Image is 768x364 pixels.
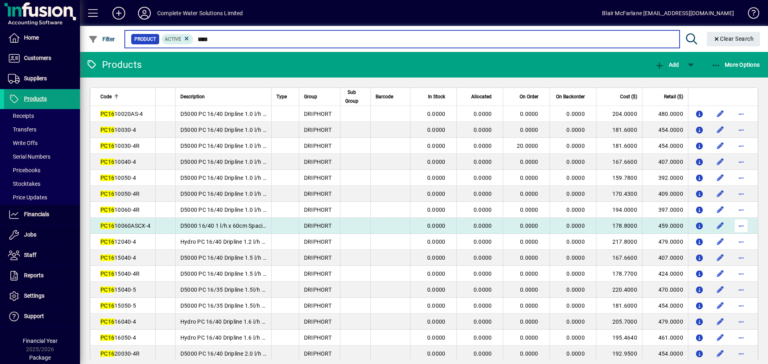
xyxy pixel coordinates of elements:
a: Serial Numbers [4,150,80,163]
td: 220.4000 [596,282,642,298]
div: Code [100,92,150,101]
span: 0.0000 [520,159,538,165]
td: 192.9500 [596,346,642,362]
span: D5000 PC 16/40 Dripline 1.0 l/h x 40cm Spacing x 400m Drum (101028230) [180,159,374,165]
button: Edit [714,251,727,264]
button: More options [735,283,748,296]
a: Stocktakes [4,177,80,191]
button: Edit [714,139,727,152]
div: In Stock [415,92,452,101]
span: D5000 PC 16/40 Dripline 1.0 l/h x 20cm Spacing Anti Siphon x 400m Drum (101049639) [180,111,405,117]
td: 461.0000 [642,330,688,346]
button: Edit [714,171,727,184]
td: 454.0000 [642,346,688,362]
button: Edit [714,267,727,280]
td: 181.6000 [596,122,642,138]
span: 0.0000 [474,175,492,181]
button: Edit [714,187,727,200]
span: 10060ASCX-4 [100,223,150,229]
span: 0.0000 [566,191,585,197]
span: DRIPHORT [304,175,332,181]
button: More options [735,123,748,136]
em: PC16 [100,302,114,309]
span: DRIPHORT [304,143,332,149]
td: 409.0000 [642,186,688,202]
div: Type [276,92,294,101]
span: 0.0000 [474,111,492,117]
button: Filter [86,32,117,46]
td: 424.0000 [642,266,688,282]
span: DRIPHORT [304,255,332,261]
button: Edit [714,123,727,136]
button: Edit [714,299,727,312]
span: 16050-4 [100,334,136,341]
span: 0.0000 [566,255,585,261]
td: 479.0000 [642,234,688,250]
span: DRIPHORT [304,127,332,133]
div: Description [180,92,266,101]
span: 0.0000 [474,239,492,245]
em: PC16 [100,318,114,325]
div: Group [304,92,335,101]
span: 0.0000 [566,239,585,245]
button: Edit [714,235,727,248]
span: 0.0000 [427,175,446,181]
td: 454.0000 [642,122,688,138]
div: On Backorder [555,92,592,101]
em: PC16 [100,350,114,357]
span: Retail ($) [664,92,683,101]
button: Edit [714,331,727,344]
span: 0.0000 [474,207,492,213]
em: PC16 [100,175,114,181]
div: On Order [508,92,545,101]
span: Hydro PC 16/40 Dripline 1.2 l/h x 40cm Spacing x 400m - BLACK (101002565) [180,239,380,245]
span: 0.0000 [474,271,492,277]
span: 15040-4R [100,271,140,277]
a: Jobs [4,225,80,245]
span: 0.0000 [427,334,446,341]
span: Receipts [8,113,34,119]
td: 178.7700 [596,266,642,282]
td: 167.6600 [596,250,642,266]
button: More options [735,315,748,328]
span: 0.0000 [520,239,538,245]
span: 0.0000 [474,223,492,229]
span: Write Offs [8,140,38,146]
span: 0.0000 [474,302,492,309]
span: Allocated [471,92,492,101]
span: 0.0000 [566,111,585,117]
span: D5000 PC 16/40 Dripline 1.0 l/h x 50cm Spacing x 400m ROUND (101048989)***** [180,191,392,197]
span: 0.0000 [520,223,538,229]
a: Financials [4,205,80,225]
span: 0.0000 [427,127,446,133]
button: More options [735,235,748,248]
span: Suppliers [24,75,47,82]
td: 195.4640 [596,330,642,346]
span: 0.0000 [474,159,492,165]
mat-chip: Activation Status: Active [162,34,194,44]
span: D5000 PC 16/40 Dripline 1.5 l/h x 40cm Spacing x 400m Drum (101038705) [180,255,374,261]
span: 0.0000 [520,207,538,213]
a: Knowledge Base [742,2,758,28]
span: 0.0000 [566,207,585,213]
span: D5000 PC 16/35 Dripline 1.5l/h x 50cm Spacing x 500m Drum (101038131/101099040) [180,302,405,309]
span: 0.0000 [566,334,585,341]
em: PC16 [100,143,114,149]
span: 0.0000 [566,143,585,149]
span: 0.0000 [520,318,538,325]
td: 170.4300 [596,186,642,202]
span: Product [134,35,156,43]
span: Type [276,92,287,101]
span: Customers [24,55,51,61]
span: 15050-5 [100,302,136,309]
span: Home [24,34,39,41]
span: Hydro PC 16/40 Dripline 1.6 l/h x 40cm Spacing x 400m - BLACK (101002567) [180,318,380,325]
span: Staff [24,252,36,258]
span: DRIPHORT [304,302,332,309]
div: Barcode [376,92,405,101]
span: 0.0000 [520,286,538,293]
a: Reports [4,266,80,286]
td: 470.0000 [642,282,688,298]
em: PC16 [100,191,114,197]
button: More Options [709,58,762,72]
